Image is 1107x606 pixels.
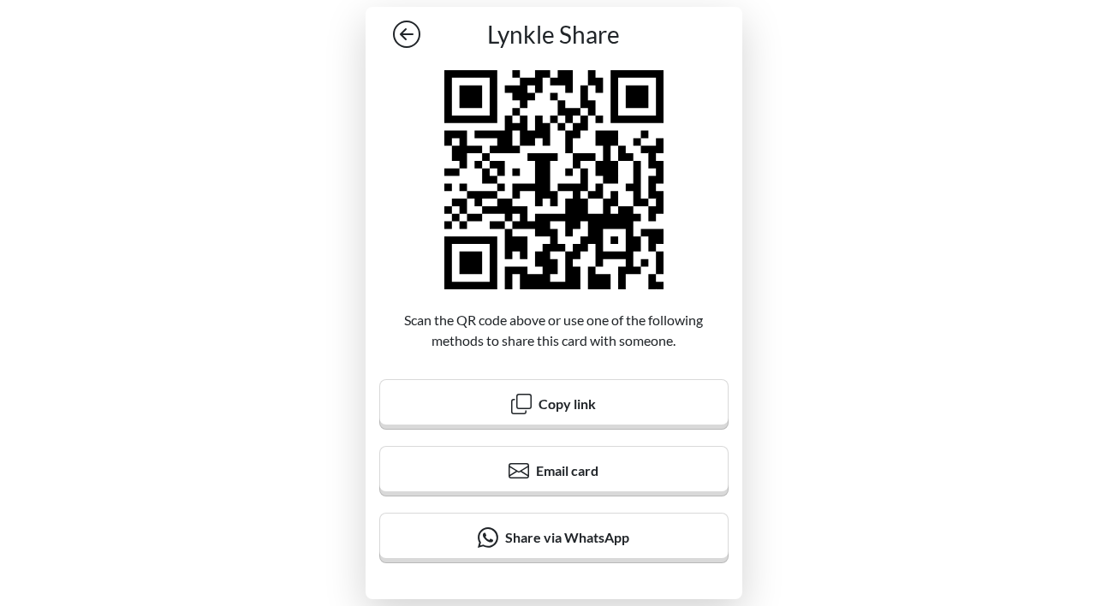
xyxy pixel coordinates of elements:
button: Email card [379,446,729,496]
p: Scan the QR code above or use one of the following methods to share this card with someone. [379,289,729,351]
span: Copy link [539,395,596,412]
button: Copy link [379,379,729,430]
span: Share via WhatsApp [505,529,629,545]
a: Lynkle Share [379,21,729,50]
span: Email card [536,462,598,478]
button: Share via WhatsApp [379,513,729,563]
